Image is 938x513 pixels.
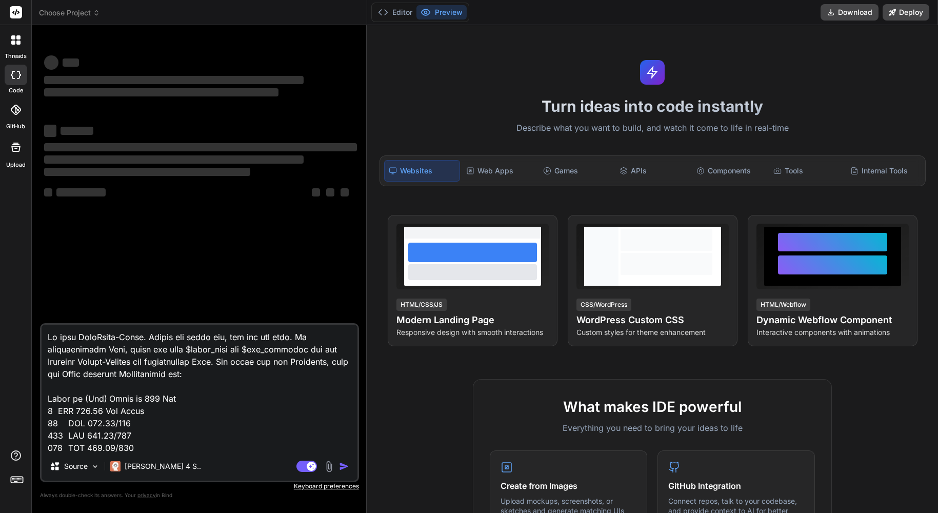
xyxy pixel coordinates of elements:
span: ‌ [341,188,349,196]
p: Keyboard preferences [40,482,359,490]
p: Always double-check its answers. Your in Bind [40,490,359,500]
div: HTML/CSS/JS [396,299,447,311]
span: ‌ [326,188,334,196]
div: Components [692,160,767,182]
h2: What makes IDE powerful [490,396,815,418]
div: Tools [769,160,844,182]
p: Responsive design with smooth interactions [396,327,549,338]
span: Choose Project [39,8,100,18]
span: ‌ [61,127,93,135]
h4: WordPress Custom CSS [576,313,729,327]
div: Internal Tools [846,160,921,182]
label: Upload [6,161,26,169]
span: ‌ [312,188,320,196]
span: ‌ [44,168,250,176]
img: Pick Models [91,462,99,471]
p: [PERSON_NAME] 4 S.. [125,461,201,471]
button: Editor [374,5,416,19]
p: Interactive components with animations [756,327,909,338]
img: icon [339,461,349,471]
span: ‌ [56,188,106,196]
div: Games [539,160,614,182]
button: Download [821,4,879,21]
span: ‌ [44,155,304,164]
h1: Turn ideas into code instantly [373,97,932,115]
span: privacy [137,492,156,498]
h4: Create from Images [501,480,636,492]
div: HTML/Webflow [756,299,810,311]
div: Websites [384,160,460,182]
span: ‌ [44,188,52,196]
p: Describe what you want to build, and watch it come to life in real-time [373,122,932,135]
span: ‌ [44,55,58,70]
div: Web Apps [462,160,537,182]
p: Everything you need to bring your ideas to life [490,422,815,434]
img: attachment [323,461,335,472]
span: ‌ [44,88,278,96]
h4: GitHub Integration [668,480,804,492]
span: ‌ [44,143,357,151]
div: APIs [615,160,690,182]
button: Deploy [883,4,929,21]
h4: Modern Landing Page [396,313,549,327]
label: code [9,86,23,95]
button: Preview [416,5,467,19]
textarea: Lo ipsu DoloRsita-Conse. Adipis eli seddo eiu, tem inc utl etdo. Ma aliquaenimadm Veni, quisn exe... [42,325,357,452]
img: Claude 4 Sonnet [110,461,121,471]
div: CSS/WordPress [576,299,631,311]
p: Source [64,461,88,471]
span: ‌ [63,58,79,67]
span: ‌ [44,125,56,137]
p: Custom styles for theme enhancement [576,327,729,338]
h4: Dynamic Webflow Component [756,313,909,327]
span: ‌ [44,76,304,84]
label: GitHub [6,122,25,131]
label: threads [5,52,27,61]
